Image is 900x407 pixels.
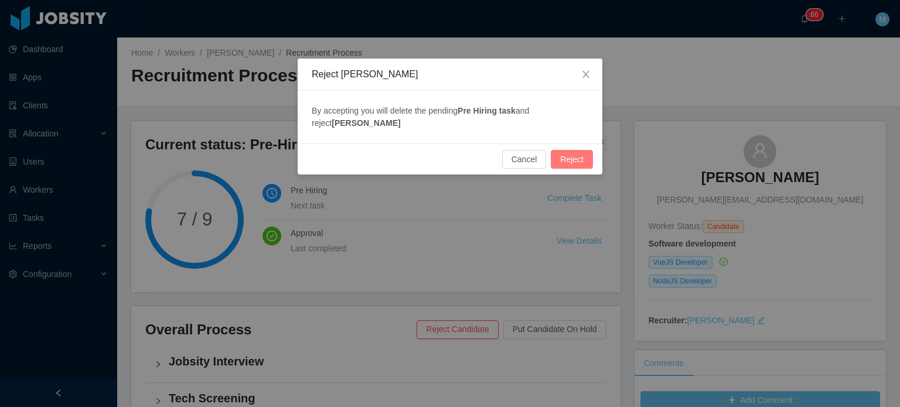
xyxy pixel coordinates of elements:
[581,70,591,79] i: icon: close
[312,106,458,115] span: By accepting you will delete the pending
[502,150,547,169] button: Cancel
[570,59,602,91] button: Close
[551,150,593,169] button: Reject
[332,118,400,128] strong: [PERSON_NAME]
[458,106,516,115] strong: Pre Hiring task
[312,68,588,81] div: Reject [PERSON_NAME]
